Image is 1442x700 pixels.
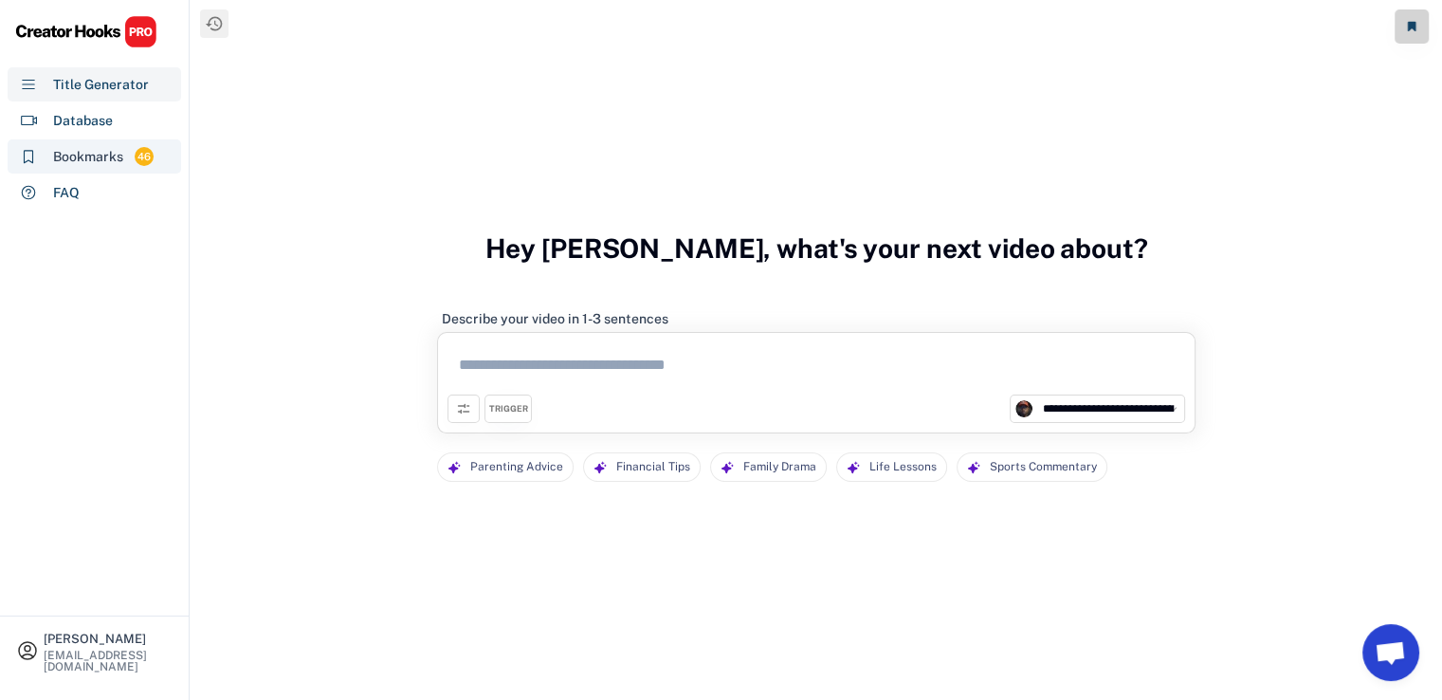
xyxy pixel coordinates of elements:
div: Bookmarks [53,147,123,167]
div: [EMAIL_ADDRESS][DOMAIN_NAME] [44,650,173,672]
div: Sports Commentary [990,453,1097,481]
div: [PERSON_NAME] [44,633,173,645]
div: 46 [135,149,154,165]
img: channels4_profile.jpg [1015,400,1032,417]
div: Title Generator [53,75,149,95]
a: Open chat [1362,624,1419,681]
h3: Hey [PERSON_NAME], what's your next video about? [485,212,1148,285]
img: CHPRO%20Logo.svg [15,15,157,48]
div: FAQ [53,183,80,203]
div: Family Drama [743,453,816,481]
div: Describe your video in 1-3 sentences [442,310,668,327]
div: Database [53,111,113,131]
div: Life Lessons [869,453,937,481]
div: Financial Tips [616,453,690,481]
div: TRIGGER [489,403,528,415]
div: Parenting Advice [470,453,563,481]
